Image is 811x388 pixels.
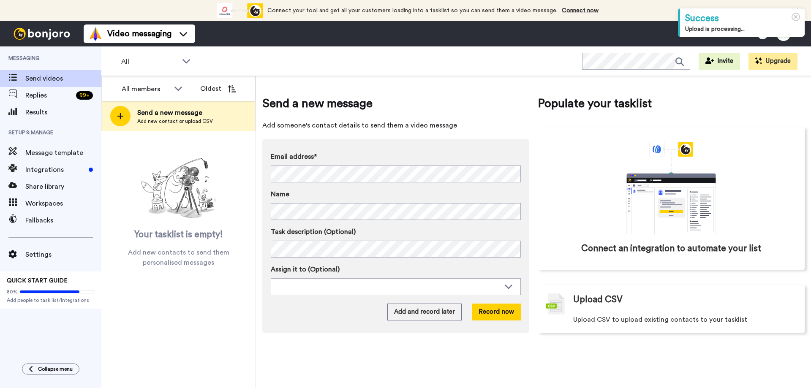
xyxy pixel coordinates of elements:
[217,3,263,18] div: animation
[271,189,289,199] span: Name
[137,118,213,125] span: Add new contact or upload CSV
[271,264,521,274] label: Assign it to (Optional)
[38,366,73,372] span: Collapse menu
[573,315,747,325] span: Upload CSV to upload existing contacts to your tasklist
[25,73,101,84] span: Send videos
[10,28,73,40] img: bj-logo-header-white.svg
[685,12,800,25] div: Success
[25,182,101,192] span: Share library
[25,215,101,225] span: Fallbacks
[25,250,101,260] span: Settings
[546,293,565,315] img: csv-grey.png
[267,8,558,14] span: Connect your tool and get all your customers loading into a tasklist so you can send them a video...
[137,108,213,118] span: Send a new message
[748,53,797,70] button: Upgrade
[472,304,521,320] button: Record now
[581,242,761,255] span: Connect an integration to automate your list
[194,80,242,97] button: Oldest
[7,288,18,295] span: 80%
[136,155,221,222] img: ready-set-action.png
[7,278,68,284] span: QUICK START GUIDE
[134,228,223,241] span: Your tasklist is empty!
[262,120,529,130] span: Add someone's contact details to send them a video message
[699,53,740,70] button: Invite
[25,198,101,209] span: Workspaces
[7,297,95,304] span: Add people to task list/Integrations
[76,91,93,100] div: 99 +
[121,57,178,67] span: All
[573,293,623,306] span: Upload CSV
[25,90,73,100] span: Replies
[25,107,101,117] span: Results
[22,364,79,374] button: Collapse menu
[114,247,243,268] span: Add new contacts to send them personalised messages
[262,95,529,112] span: Send a new message
[107,28,171,40] span: Video messaging
[387,304,462,320] button: Add and record later
[608,142,735,234] div: animation
[271,152,521,162] label: Email address*
[538,95,805,112] span: Populate your tasklist
[25,148,101,158] span: Message template
[122,84,170,94] div: All members
[89,27,102,41] img: vm-color.svg
[562,8,599,14] a: Connect now
[271,227,521,237] label: Task description (Optional)
[25,165,85,175] span: Integrations
[685,25,800,33] div: Upload is processing...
